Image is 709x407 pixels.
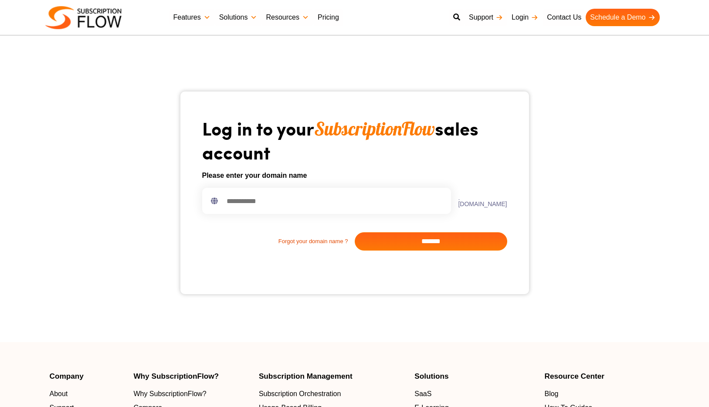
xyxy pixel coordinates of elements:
[314,117,435,140] span: SubscriptionFlow
[544,389,558,399] span: Blog
[45,6,122,29] img: Subscriptionflow
[50,373,125,380] h4: Company
[259,373,406,380] h4: Subscription Management
[133,373,250,380] h4: Why SubscriptionFlow?
[451,195,507,207] label: .[DOMAIN_NAME]
[586,9,659,26] a: Schedule a Demo
[465,9,507,26] a: Support
[543,9,586,26] a: Contact Us
[133,389,206,399] span: Why SubscriptionFlow?
[169,9,215,26] a: Features
[544,373,659,380] h4: Resource Center
[202,170,507,181] h6: Please enter your domain name
[50,389,68,399] span: About
[215,9,262,26] a: Solutions
[414,389,431,399] span: SaaS
[507,9,543,26] a: Login
[414,389,536,399] a: SaaS
[202,237,355,246] a: Forgot your domain name ?
[544,389,659,399] a: Blog
[261,9,313,26] a: Resources
[50,389,125,399] a: About
[202,117,507,163] h1: Log in to your sales account
[133,389,250,399] a: Why SubscriptionFlow?
[259,389,406,399] a: Subscription Orchestration
[259,389,341,399] span: Subscription Orchestration
[414,373,536,380] h4: Solutions
[313,9,343,26] a: Pricing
